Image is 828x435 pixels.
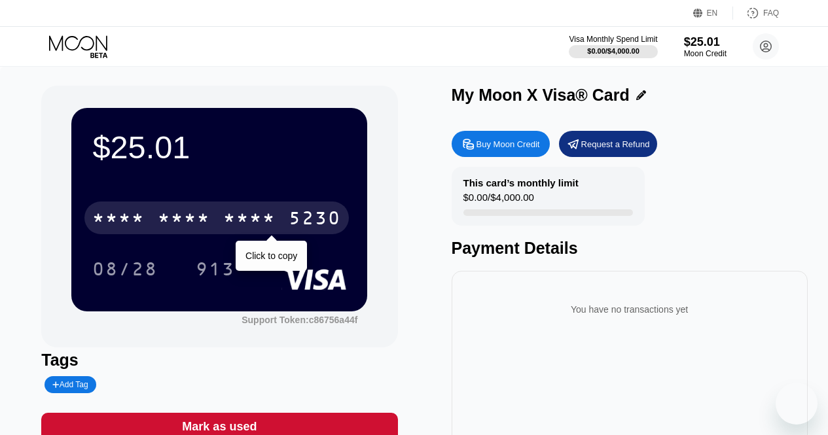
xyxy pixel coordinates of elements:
div: Buy Moon Credit [452,131,550,157]
div: Visa Monthly Spend Limit$0.00/$4,000.00 [569,35,657,58]
div: Payment Details [452,239,808,258]
div: $25.01 [684,35,727,49]
div: 08/28 [82,252,168,285]
div: Support Token:c86756a44f [242,315,357,325]
div: Moon Credit [684,49,727,58]
div: $0.00 / $4,000.00 [587,47,639,55]
iframe: Button to launch messaging window [776,383,818,425]
div: Tags [41,351,397,370]
div: $0.00 / $4,000.00 [463,192,534,209]
div: 08/28 [92,260,158,281]
div: 913 [186,252,245,285]
div: Add Tag [52,380,88,389]
div: EN [693,7,733,20]
div: FAQ [733,7,779,20]
div: 5230 [289,209,341,230]
div: 913 [196,260,235,281]
div: Mark as used [182,419,257,434]
div: $25.01Moon Credit [684,35,727,58]
div: Buy Moon Credit [477,139,540,150]
div: My Moon X Visa® Card [452,86,630,105]
div: Request a Refund [559,131,657,157]
div: Support Token: c86756a44f [242,315,357,325]
div: Add Tag [45,376,96,393]
div: EN [707,9,718,18]
div: Request a Refund [581,139,650,150]
div: FAQ [763,9,779,18]
div: $25.01 [92,129,346,165]
div: Visa Monthly Spend Limit [569,35,657,44]
div: This card’s monthly limit [463,177,579,188]
div: You have no transactions yet [462,291,797,328]
div: Click to copy [245,251,297,261]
